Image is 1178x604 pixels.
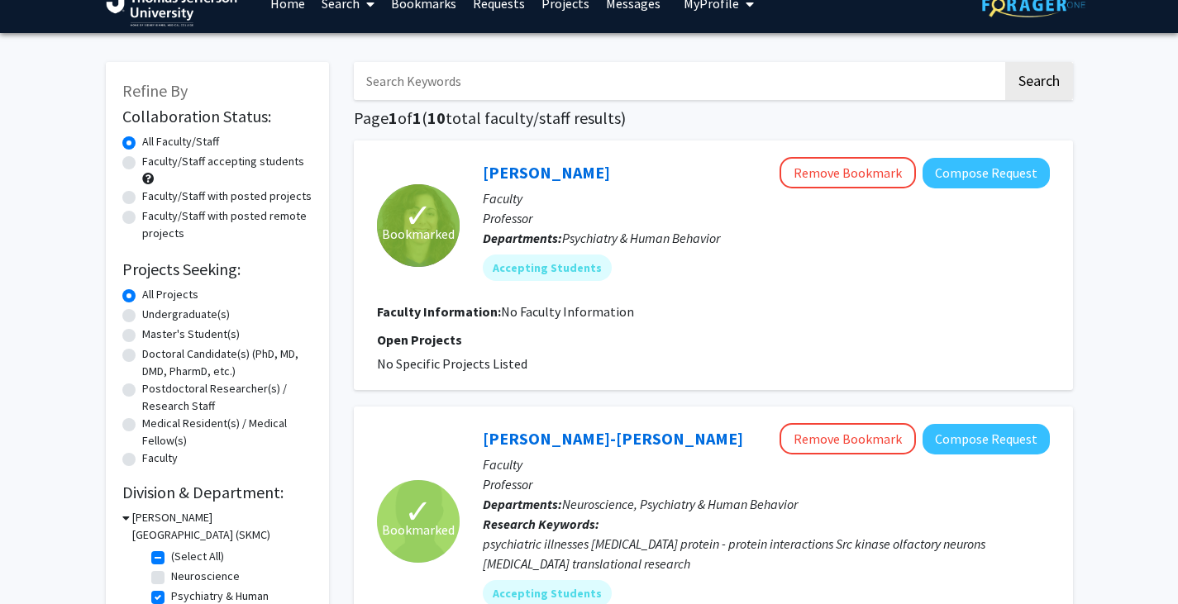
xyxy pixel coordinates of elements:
span: No Faculty Information [501,303,634,320]
button: Compose Request to Chang-Gyu Hahn [923,424,1050,454]
span: Psychiatry & Human Behavior [562,230,720,246]
span: Bookmarked [382,520,455,540]
span: ✓ [404,503,432,520]
p: Professor [483,474,1050,494]
b: Departments: [483,230,562,246]
span: ✓ [404,207,432,224]
span: 1 [389,107,398,128]
input: Search Keywords [354,62,1003,100]
h2: Collaboration Status: [122,107,312,126]
p: Open Projects [377,330,1050,350]
a: [PERSON_NAME]-[PERSON_NAME] [483,428,743,449]
a: [PERSON_NAME] [483,162,610,183]
button: Compose Request to Robin Casten [923,158,1050,188]
p: Faculty [483,188,1050,208]
b: Departments: [483,496,562,512]
span: 1 [413,107,422,128]
span: Bookmarked [382,224,455,244]
span: No Specific Projects Listed [377,355,527,372]
div: psychiatric illnesses [MEDICAL_DATA] protein - protein interactions Src kinase olfactory neurons ... [483,534,1050,573]
b: Research Keywords: [483,516,599,532]
span: Refine By [122,80,188,101]
p: Faculty [483,454,1050,474]
span: 10 [427,107,446,128]
h1: Page of ( total faculty/staff results) [354,108,1073,128]
p: Professor [483,208,1050,228]
span: Neuroscience, Psychiatry & Human Behavior [562,496,798,512]
button: Search [1005,62,1073,100]
mat-chip: Accepting Students [483,254,612,281]
button: Remove Bookmark [780,423,916,454]
iframe: Chat [12,119,315,592]
button: Remove Bookmark [780,157,916,188]
b: Faculty Information: [377,303,501,320]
